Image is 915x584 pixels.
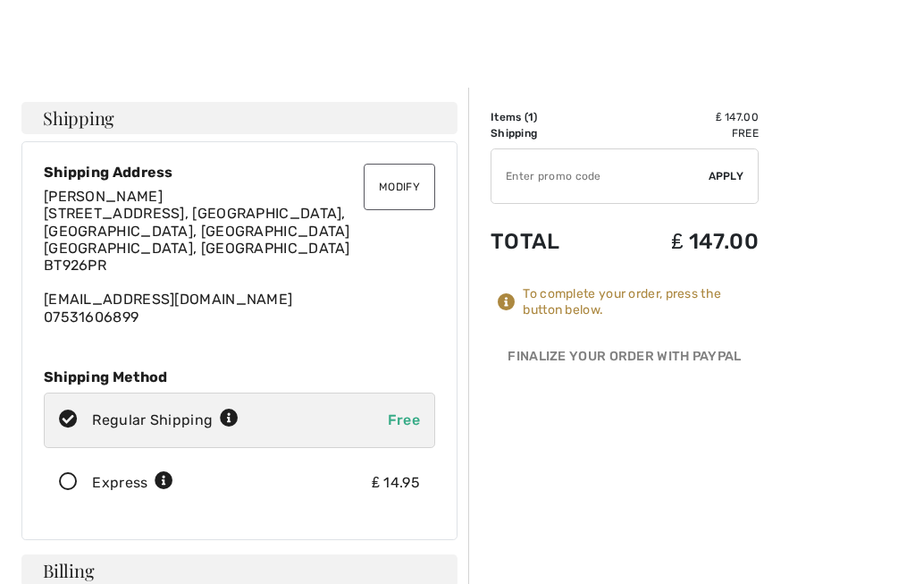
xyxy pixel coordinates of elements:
[491,109,609,125] td: Items ( )
[44,205,350,274] span: [STREET_ADDRESS], [GEOGRAPHIC_DATA], [GEOGRAPHIC_DATA], [GEOGRAPHIC_DATA] [GEOGRAPHIC_DATA], [GEO...
[491,149,709,203] input: Promo code
[609,109,759,125] td: ₤ 147.00
[609,211,759,272] td: ₤ 147.00
[43,109,114,127] span: Shipping
[609,125,759,141] td: Free
[44,164,435,181] div: Shipping Address
[372,472,420,494] div: ₤ 14.95
[491,125,609,141] td: Shipping
[44,188,435,326] div: [EMAIL_ADDRESS][DOMAIN_NAME] 07531606899
[44,188,163,205] span: [PERSON_NAME]
[491,347,759,374] div: Finalize Your Order with PayPal
[43,562,94,580] span: Billing
[523,286,759,318] div: To complete your order, press the button below.
[364,164,435,210] button: Modify
[491,374,759,414] iframe: PayPal
[92,472,173,494] div: Express
[44,368,435,385] div: Shipping Method
[709,168,744,184] span: Apply
[92,410,239,431] div: Regular Shipping
[491,211,609,272] td: Total
[388,411,420,428] span: Free
[528,111,533,123] span: 1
